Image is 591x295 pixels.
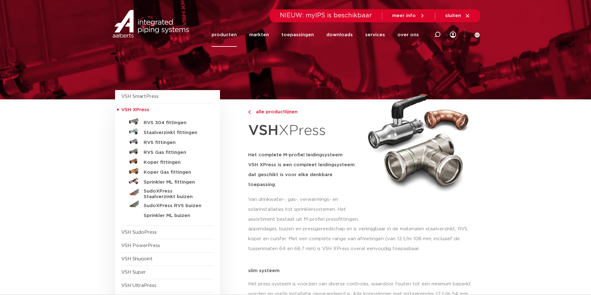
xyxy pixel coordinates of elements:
[121,127,214,137] a: Staalverzinkt fittingen
[144,160,205,165] h5: Koper fittingen
[121,200,214,210] a: SudoXPress RVS buizen
[121,137,214,146] a: RVS fittingen
[121,186,214,200] a: SudoXPress Staalverzinkt buizen
[121,107,149,112] span: VSH XPress
[397,23,419,47] a: over ons
[248,224,476,254] p: appendages, buizen en pressgereedschap en is verkrijgbaar in de materialen staalverzinkt, RVS, ko...
[392,13,425,19] a: meer info
[121,243,160,248] a: VSH PowerPress
[121,283,156,288] a: VSH UltraPress
[281,23,314,47] a: toepassingen
[248,108,360,116] a: alle productlijnen
[144,170,205,175] h5: Koper Gas fittingen
[121,146,214,156] a: RVS Gas fittingen
[248,150,360,190] h5: Het complete M-profiel leidingsysteem VSH XPress is een compleet leidingsysteem dat geschikt is v...
[252,110,298,114] span: alle productlijnen
[121,230,157,235] a: VSH SudoPress
[144,130,205,136] h5: Staalverzinkt fittingen
[249,23,269,47] a: markten
[365,23,385,47] a: services
[121,156,214,166] a: Koper fittingen
[248,110,251,114] img: chevron-right.svg
[144,189,205,200] h5: SudoXPress Staalverzinkt buizen
[144,213,205,219] h5: Sprinkler ML buizen
[144,140,205,145] h5: RVS fittingen
[445,13,461,18] span: sluiten
[121,210,214,219] a: Sprinkler ML buizen
[144,150,205,155] h5: RVS Gas fittingen
[248,124,279,138] strong: VSH
[144,180,205,185] h5: Sprinkler ML fittingen
[121,176,214,186] a: Sprinkler ML fittingen
[248,268,476,273] p: slim systeem
[212,23,237,47] a: producten
[144,120,205,126] h5: RVS 304 fittingen
[326,23,353,47] a: downloads
[121,257,153,261] a: VSH Shurjoint
[248,195,360,224] p: Van drinkwater-, gas-, verwarmings- en solarinstallaties tot sprinklersystemen. Het assortiment b...
[121,117,214,127] a: RVS 304 fittingen
[121,94,159,99] a: VSH SmartPress
[121,166,214,176] a: Koper Gas fittingen
[280,12,372,19] span: NIEUW: myIPS is beschikbaar
[212,23,419,47] nav: Menu
[450,28,456,41] div: my IPS
[144,203,205,209] h5: SudoXPress RVS buizen
[392,13,416,18] span: meer info
[248,119,360,143] h1: XPress
[445,13,470,19] a: sluiten
[121,270,146,275] a: VSH Super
